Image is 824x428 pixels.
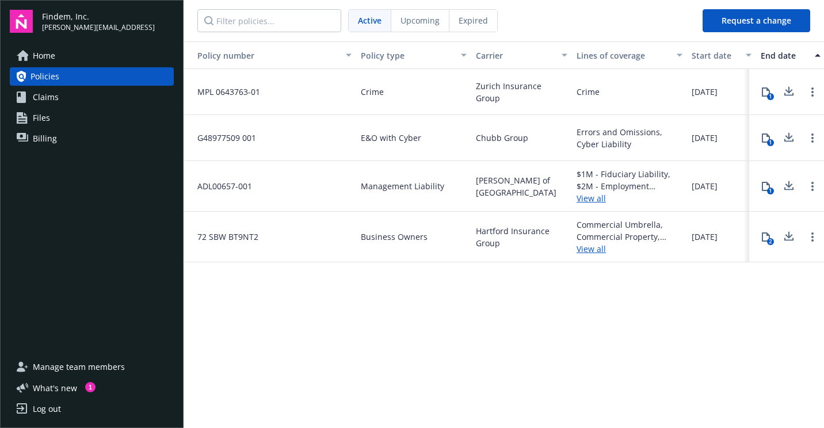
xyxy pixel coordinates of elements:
span: [PERSON_NAME] of [GEOGRAPHIC_DATA] [476,174,567,198]
a: Billing [10,129,174,148]
span: Chubb Group [476,132,528,144]
span: Upcoming [400,14,440,26]
a: Claims [10,88,174,106]
div: 2 [767,238,774,245]
div: Errors and Omissions, Cyber Liability [577,126,682,150]
div: $1M - Fiduciary Liability, $2M - Employment Practices Liability, $3M - Directors and Officers [577,168,682,192]
span: ADL00657-001 [188,180,252,192]
span: Claims [33,88,59,106]
button: Lines of coverage [572,41,687,69]
div: 1 [767,139,774,146]
a: Open options [806,85,819,99]
span: Management Liability [361,180,444,192]
button: Request a change [703,9,810,32]
div: Carrier [476,49,555,62]
span: Zurich Insurance Group [476,80,567,104]
a: Files [10,109,174,127]
div: 1 [85,382,96,392]
span: [DATE] [692,86,718,98]
button: 1 [754,175,777,198]
div: Crime [577,86,600,98]
button: 1 [754,81,777,104]
a: View all [577,243,682,255]
div: Log out [33,400,61,418]
span: Home [33,47,55,65]
a: Manage team members [10,358,174,376]
span: MPL 0643763-01 [188,86,260,98]
div: End date [761,49,808,62]
div: Policy type [361,49,454,62]
span: Policies [30,67,59,86]
a: Open options [806,179,819,193]
span: [DATE] [692,231,718,243]
div: Commercial Umbrella, Commercial Property, General Liability, Commercial Auto Liability [577,219,682,243]
span: Billing [33,129,57,148]
button: Start date [687,41,756,69]
div: Toggle SortBy [188,49,339,62]
button: 2 [754,226,777,249]
span: Business Owners [361,231,428,243]
span: What ' s new [33,382,77,394]
div: Policy number [188,49,339,62]
span: E&O with Cyber [361,132,421,144]
span: Hartford Insurance Group [476,225,567,249]
button: What's new1 [10,382,96,394]
div: 1 [767,93,774,100]
span: G48977509 001 [188,132,256,144]
div: Start date [692,49,739,62]
span: [PERSON_NAME][EMAIL_ADDRESS] [42,22,155,33]
a: View all [577,192,682,204]
div: 1 [767,188,774,194]
button: Policy type [356,41,471,69]
button: 1 [754,127,777,150]
button: Findem, Inc.[PERSON_NAME][EMAIL_ADDRESS] [42,10,174,33]
a: Open options [806,230,819,244]
span: Findem, Inc. [42,10,155,22]
button: Carrier [471,41,572,69]
img: navigator-logo.svg [10,10,33,33]
input: Filter policies... [197,9,341,32]
a: Home [10,47,174,65]
span: Active [358,14,382,26]
span: Manage team members [33,358,125,376]
span: Files [33,109,50,127]
span: 72 SBW BT9NT2 [188,231,258,243]
div: Lines of coverage [577,49,670,62]
span: [DATE] [692,132,718,144]
span: [DATE] [692,180,718,192]
a: Policies [10,67,174,86]
a: Open options [806,131,819,145]
span: Expired [459,14,488,26]
span: Crime [361,86,384,98]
